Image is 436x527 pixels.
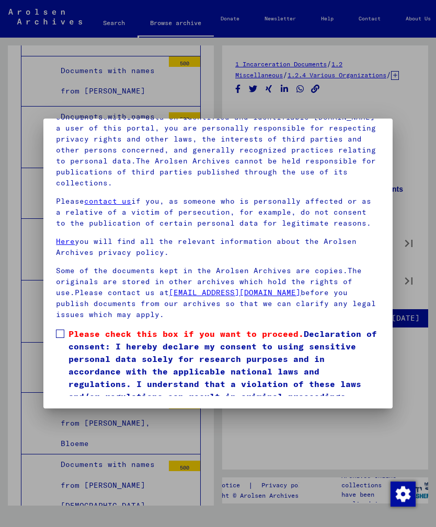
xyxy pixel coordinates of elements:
[169,288,301,297] a: [EMAIL_ADDRESS][DOMAIN_NAME]
[391,482,416,507] img: Change consent
[56,265,380,320] p: Some of the documents kept in the Arolsen Archives are copies.The originals are stored in other a...
[56,101,380,189] p: Please note that this portal on victims of Nazi [MEDICAL_DATA] contains sensitive data on identif...
[56,196,380,229] p: Please if you, as someone who is personally affected or as a relative of a victim of persecution,...
[56,236,380,258] p: you will find all the relevant information about the Arolsen Archives privacy policy.
[56,237,75,246] a: Here
[84,196,131,206] a: contact us
[68,329,304,339] span: Please check this box if you want to proceed.
[68,327,380,403] span: Declaration of consent: I hereby declare my consent to using sensitive personal data solely for r...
